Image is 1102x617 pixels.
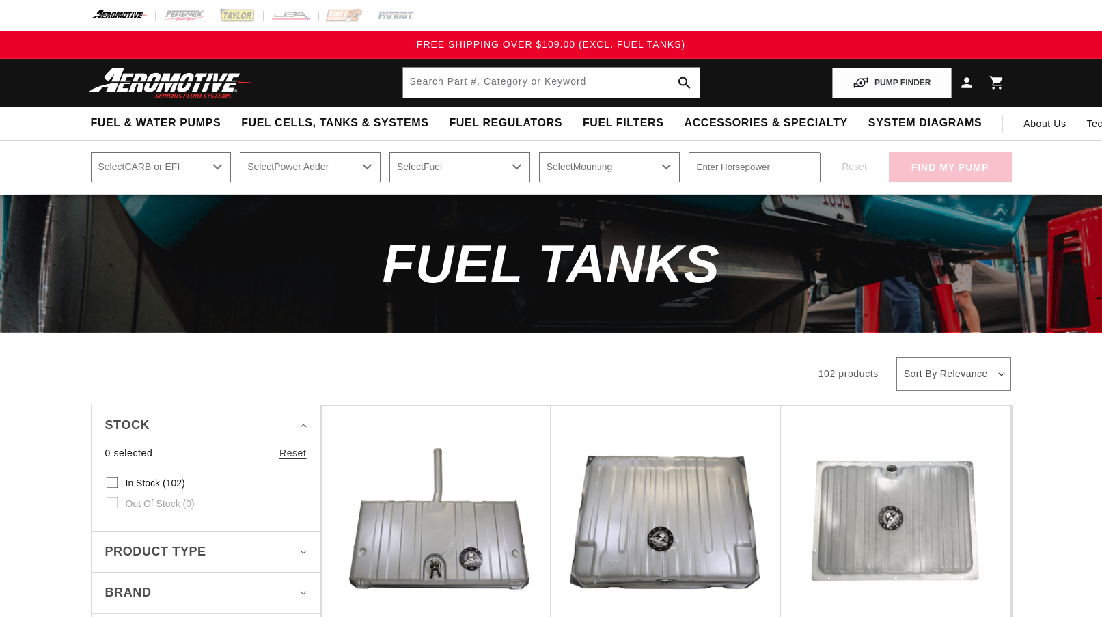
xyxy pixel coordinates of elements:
[240,152,381,182] select: Power Adder
[573,107,674,139] summary: Fuel Filters
[689,152,821,182] input: Enter Horsepower
[126,497,195,510] span: Out of stock (0)
[1023,118,1066,129] span: About Us
[383,234,720,294] span: Fuel Tanks
[91,152,232,182] select: CARB or EFI
[241,116,428,131] span: Fuel Cells, Tanks & Systems
[832,68,951,98] button: PUMP FINDER
[105,445,153,461] span: 0 selected
[449,116,562,131] span: Fuel Regulators
[91,116,221,131] span: Fuel & Water Pumps
[858,107,992,139] summary: System Diagrams
[583,116,664,131] span: Fuel Filters
[105,415,150,435] span: Stock
[439,107,572,139] summary: Fuel Regulators
[1013,107,1076,140] a: About Us
[818,368,879,379] span: 102 products
[105,405,307,445] summary: Stock (0 selected)
[868,116,982,131] span: System Diagrams
[81,107,232,139] summary: Fuel & Water Pumps
[105,532,307,572] summary: Product type (0 selected)
[417,39,685,50] span: FREE SHIPPING OVER $109.00 (EXCL. FUEL TANKS)
[126,477,185,489] span: In stock (102)
[279,445,307,461] a: Reset
[539,152,680,182] select: Mounting
[105,542,206,562] span: Product type
[105,583,152,603] span: Brand
[85,67,256,99] img: Aeromotive
[403,68,700,98] input: Search by Part Number, Category or Keyword
[670,68,700,98] button: search button
[231,107,439,139] summary: Fuel Cells, Tanks & Systems
[389,152,530,182] select: Fuel
[105,573,307,613] summary: Brand (0 selected)
[685,116,848,131] span: Accessories & Specialty
[674,107,858,139] summary: Accessories & Specialty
